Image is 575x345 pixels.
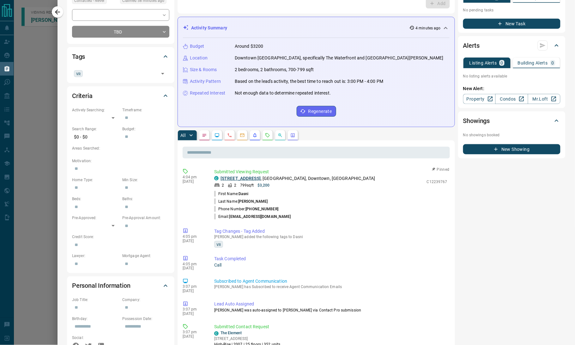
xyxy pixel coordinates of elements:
p: Search Range: [72,126,119,132]
p: New Alert: [463,85,560,92]
p: $3,200 [257,182,270,188]
p: Submitted Contact Request [214,324,447,330]
p: Job Title: [72,297,119,303]
p: Lawyer: [72,253,119,259]
svg: Opportunities [278,133,283,138]
span: Dasni [239,192,249,196]
svg: Listing Alerts [252,133,257,138]
p: Home Type: [72,177,119,183]
svg: Emails [240,133,245,138]
button: Pinned [432,167,450,172]
p: Credit Score: [72,234,169,240]
p: [DATE] [183,312,205,316]
p: 3:07 pm [183,307,205,312]
p: Downtown [GEOGRAPHIC_DATA], specifically The Waterfront and [GEOGRAPHIC_DATA][PERSON_NAME] [235,55,444,61]
div: Personal Information [72,278,169,293]
h2: Criteria [72,91,93,101]
p: Based on the lead's activity, the best time to reach out is: 3:00 PM - 4:00 PM [235,78,383,85]
h2: Personal Information [72,281,130,291]
p: Actively Searching: [72,107,119,113]
p: All [180,133,185,138]
p: Pre-Approval Amount: [122,215,169,221]
p: [DATE] [183,289,205,293]
p: 4:05 pm [183,262,205,266]
p: Subscribed to Agent Communication [214,278,447,285]
p: No pending tasks [463,5,560,15]
p: Last Name: [214,199,268,204]
div: Showings [463,113,560,128]
p: Not enough data to determine repeated interest. [235,90,331,96]
p: Birthday: [72,316,119,322]
p: Beds: [72,196,119,202]
p: Email: [214,214,291,219]
p: Lead Auto Assigned [214,301,447,308]
svg: Requests [265,133,270,138]
p: 2 [234,182,236,188]
div: Alerts [463,38,560,53]
p: Activity Pattern [190,78,221,85]
p: Around $3200 [235,43,263,50]
span: VR [76,71,81,77]
p: Activity Summary [191,25,227,31]
p: Size & Rooms [190,66,217,73]
span: [EMAIL_ADDRESS][DOMAIN_NAME] [229,214,291,219]
p: Submitted Viewing Request [214,169,447,175]
p: Timeframe: [122,107,169,113]
p: Mortgage Agent: [122,253,169,259]
p: Areas Searched: [72,145,169,151]
div: Activity Summary4 minutes ago [183,22,450,34]
svg: Agent Actions [290,133,295,138]
h2: Alerts [463,40,480,51]
p: C12239767 [427,179,447,185]
p: 0 [501,61,503,65]
p: 3:07 pm [183,330,205,335]
p: Location [190,55,208,61]
a: [STREET_ADDRESS] [221,176,261,181]
div: Criteria [72,88,169,103]
span: [PHONE_NUMBER] [245,207,278,211]
p: Budget: [122,126,169,132]
p: Repeated Interest [190,90,225,96]
p: Min Size: [122,177,169,183]
p: Pre-Approved: [72,215,119,221]
p: [DATE] [183,239,205,243]
p: 2 bedrooms, 2 bathrooms, 700-799 sqft [235,66,314,73]
p: Task Completed [214,256,447,262]
p: Budget [190,43,204,50]
a: Property [463,94,496,104]
p: [PERSON_NAME] has Subscribed to receive Agent Communication Emails [214,285,447,289]
div: TBD [72,26,169,38]
p: [STREET_ADDRESS] [214,336,281,342]
p: Possession Date: [122,316,169,322]
svg: Calls [227,133,232,138]
p: 799 sqft [240,182,254,188]
div: Tags [72,49,169,64]
p: Phone Number: [214,206,278,212]
p: [PERSON_NAME] was auto-assigned to [PERSON_NAME] via Contact Pro submission [214,308,447,313]
p: 3:07 pm [183,285,205,289]
p: 2 [222,182,224,188]
a: Condos [495,94,528,104]
p: Call [214,262,447,269]
p: 0 [552,61,554,65]
p: Motivation: [72,158,169,164]
p: Listing Alerts [469,61,497,65]
p: Company: [122,297,169,303]
p: Social: [72,335,119,341]
p: Baths: [122,196,169,202]
p: No showings booked [463,132,560,138]
p: 4:04 pm [183,175,205,179]
h2: Tags [72,52,85,62]
svg: Lead Browsing Activity [215,133,220,138]
p: [DATE] [183,266,205,271]
button: New Task [463,19,560,29]
p: 4:05 pm [183,234,205,239]
div: condos.ca [214,176,219,181]
div: condos.ca [214,331,219,336]
p: , [GEOGRAPHIC_DATA], Downtown, [GEOGRAPHIC_DATA] [221,175,375,182]
a: Mr.Loft [528,94,560,104]
span: [PERSON_NAME] [238,199,268,204]
p: $0 - $0 [72,132,119,142]
p: Building Alerts [518,61,548,65]
p: [PERSON_NAME] added the following tags to Dasni [214,235,447,239]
